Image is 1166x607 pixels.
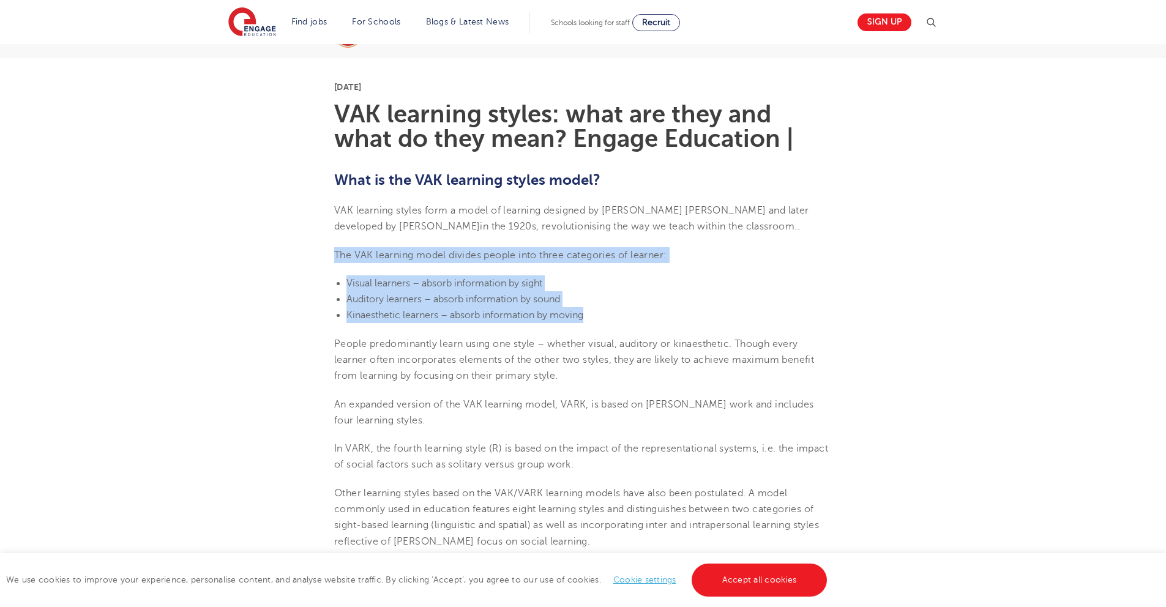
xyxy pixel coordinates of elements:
[551,18,630,27] span: Schools looking for staff
[613,575,676,584] a: Cookie settings
[692,564,828,597] a: Accept all cookies
[334,250,667,261] span: The VAK learning model divides people into three categories of learner:
[334,488,819,547] span: Other learning styles based on the VAK/VARK learning models have also been postulated. A model co...
[334,338,814,382] span: People predominantly learn using one style – whether visual, auditory or kinaesthetic. Though eve...
[334,83,832,91] p: [DATE]
[346,294,560,305] span: Auditory learners – absorb information by sound
[480,221,797,232] span: in the 1920s, revolutionising the way we teach within the classroom.
[858,13,911,31] a: Sign up
[334,171,600,188] b: What is the VAK learning styles model?
[426,17,509,26] a: Blogs & Latest News
[334,443,828,470] span: In VARK, the fourth learning style (R) is based on the impact of the representational systems, i....
[642,18,670,27] span: Recruit
[228,7,276,38] img: Engage Education
[334,399,813,426] span: An expanded version of the VAK learning model, VARK, is based on [PERSON_NAME] work and includes ...
[334,205,809,232] span: VAK learning styles form a model of learning designed by [PERSON_NAME] [PERSON_NAME] and later de...
[6,575,830,584] span: We use cookies to improve your experience, personalise content, and analyse website traffic. By c...
[352,17,400,26] a: For Schools
[346,278,542,289] span: Visual learners – absorb information by sight
[291,17,327,26] a: Find jobs
[334,102,832,151] h1: VAK learning styles: what are they and what do they mean? Engage Education |
[346,310,583,321] span: Kinaesthetic learners – absorb information by moving
[632,14,680,31] a: Recruit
